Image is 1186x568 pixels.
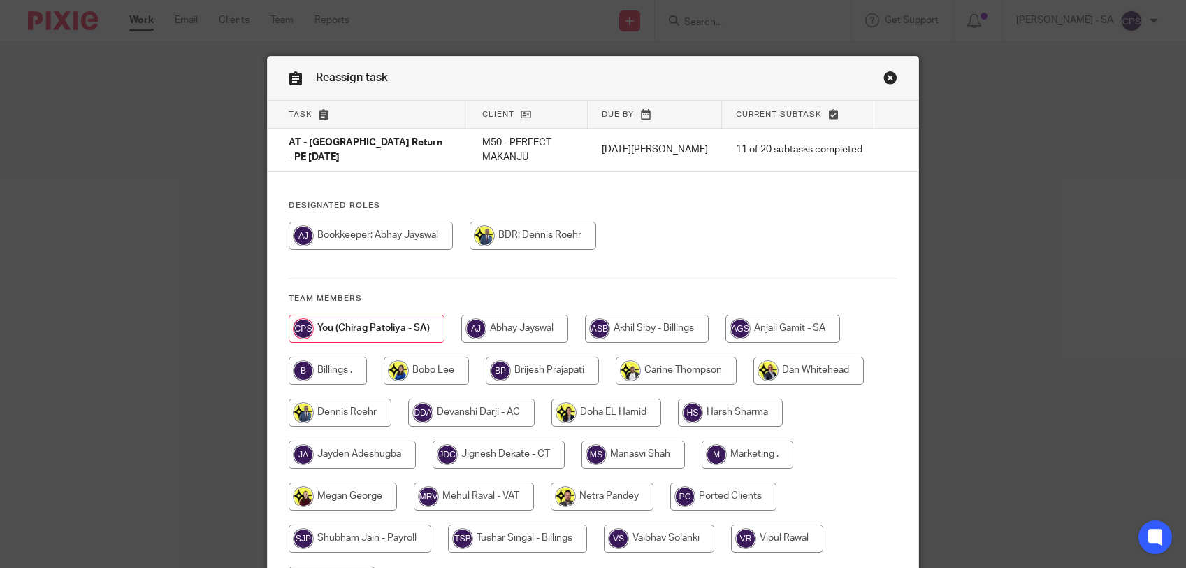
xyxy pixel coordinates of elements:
td: 11 of 20 subtasks completed [722,129,876,172]
span: Client [482,111,514,118]
span: Due by [602,111,634,118]
p: [DATE][PERSON_NAME] [602,143,708,157]
span: Task [289,111,312,118]
a: Close this dialog window [883,71,897,90]
h4: Designated Roles [289,200,897,211]
span: AT - [GEOGRAPHIC_DATA] Return - PE [DATE] [289,138,442,162]
h4: Team members [289,293,897,304]
span: Reassign task [316,72,388,83]
span: Current subtask [736,111,822,118]
p: M50 - PERFECT MAKANJU [482,136,574,164]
